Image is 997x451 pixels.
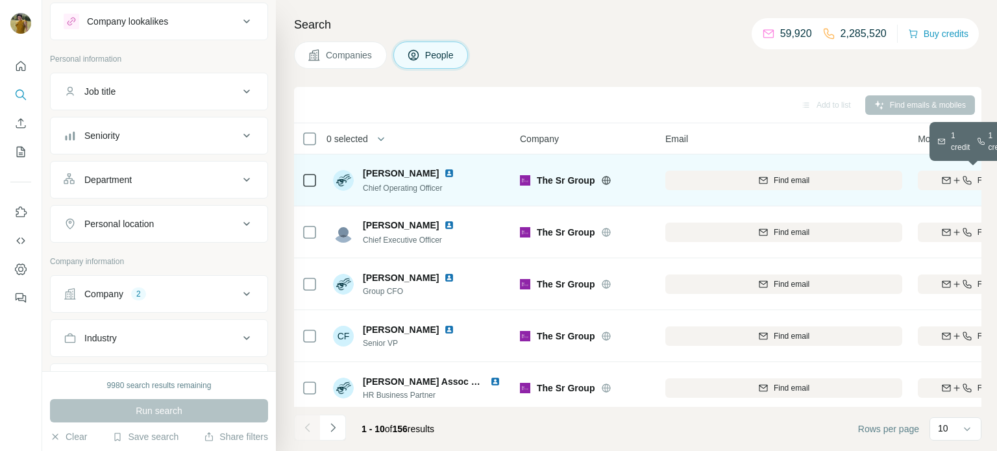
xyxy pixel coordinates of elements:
img: Avatar [333,222,354,243]
button: Use Surfe on LinkedIn [10,201,31,224]
button: Buy credits [908,25,968,43]
img: LinkedIn logo [490,376,500,387]
button: Search [10,83,31,106]
button: Find email [665,274,902,294]
img: Avatar [333,274,354,295]
span: Chief Executive Officer [363,236,442,245]
span: Senior VP [363,337,460,349]
button: My lists [10,140,31,164]
span: results [362,424,434,434]
img: LinkedIn logo [444,220,454,230]
span: Group CFO [363,286,460,297]
span: HR Business Partner [363,389,506,401]
div: Job title [84,85,116,98]
img: Avatar [10,13,31,34]
span: The Sr Group [537,278,595,291]
span: 0 selected [326,132,368,145]
div: 9980 search results remaining [107,380,212,391]
span: Find email [774,382,809,394]
span: Rows per page [858,422,919,435]
button: Navigate to next page [320,415,346,441]
span: Chief Operating Officer [363,184,443,193]
button: Personal location [51,208,267,239]
button: Job title [51,76,267,107]
img: Logo of The Sr Group [520,331,530,341]
button: Find email [665,326,902,346]
button: Quick start [10,55,31,78]
span: The Sr Group [537,174,595,187]
h4: Search [294,16,981,34]
p: 10 [938,422,948,435]
button: Find email [665,378,902,398]
span: The Sr Group [537,382,595,395]
div: CF [333,326,354,347]
img: Logo of The Sr Group [520,279,530,289]
div: Industry [84,332,117,345]
span: [PERSON_NAME] Assoc CIPD [363,376,493,387]
button: Department [51,164,267,195]
button: Dashboard [10,258,31,281]
span: Mobile [918,132,944,145]
span: The Sr Group [537,330,595,343]
button: Share filters [204,430,268,443]
span: Find email [774,278,809,290]
div: Seniority [84,129,119,142]
span: 156 [393,424,408,434]
button: HQ location [51,367,267,398]
span: [PERSON_NAME] [363,323,439,336]
div: 2 [131,288,146,300]
img: LinkedIn logo [444,273,454,283]
p: 2,285,520 [841,26,887,42]
span: People [425,49,455,62]
img: Avatar [333,170,354,191]
button: Company lookalikes [51,6,267,37]
div: Department [84,173,132,186]
button: Enrich CSV [10,112,31,135]
div: Personal location [84,217,154,230]
span: Find email [774,330,809,342]
p: Company information [50,256,268,267]
button: Use Surfe API [10,229,31,252]
div: Company [84,287,123,300]
button: Feedback [10,286,31,310]
span: Find email [774,226,809,238]
div: Company lookalikes [87,15,168,28]
span: [PERSON_NAME] [363,167,439,180]
img: Avatar [333,378,354,398]
p: Personal information [50,53,268,65]
span: Company [520,132,559,145]
span: Find email [774,175,809,186]
span: [PERSON_NAME] [363,271,439,284]
button: Industry [51,323,267,354]
span: [PERSON_NAME] [363,219,439,232]
span: Email [665,132,688,145]
button: Seniority [51,120,267,151]
button: Company2 [51,278,267,310]
img: Logo of The Sr Group [520,227,530,238]
img: LinkedIn logo [444,168,454,178]
img: LinkedIn logo [444,324,454,335]
button: Save search [112,430,178,443]
span: 1 - 10 [362,424,385,434]
span: of [385,424,393,434]
img: Logo of The Sr Group [520,383,530,393]
span: Companies [326,49,373,62]
button: Find email [665,171,902,190]
p: 59,920 [780,26,812,42]
button: Find email [665,223,902,242]
span: The Sr Group [537,226,595,239]
button: Clear [50,430,87,443]
img: Logo of The Sr Group [520,175,530,186]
